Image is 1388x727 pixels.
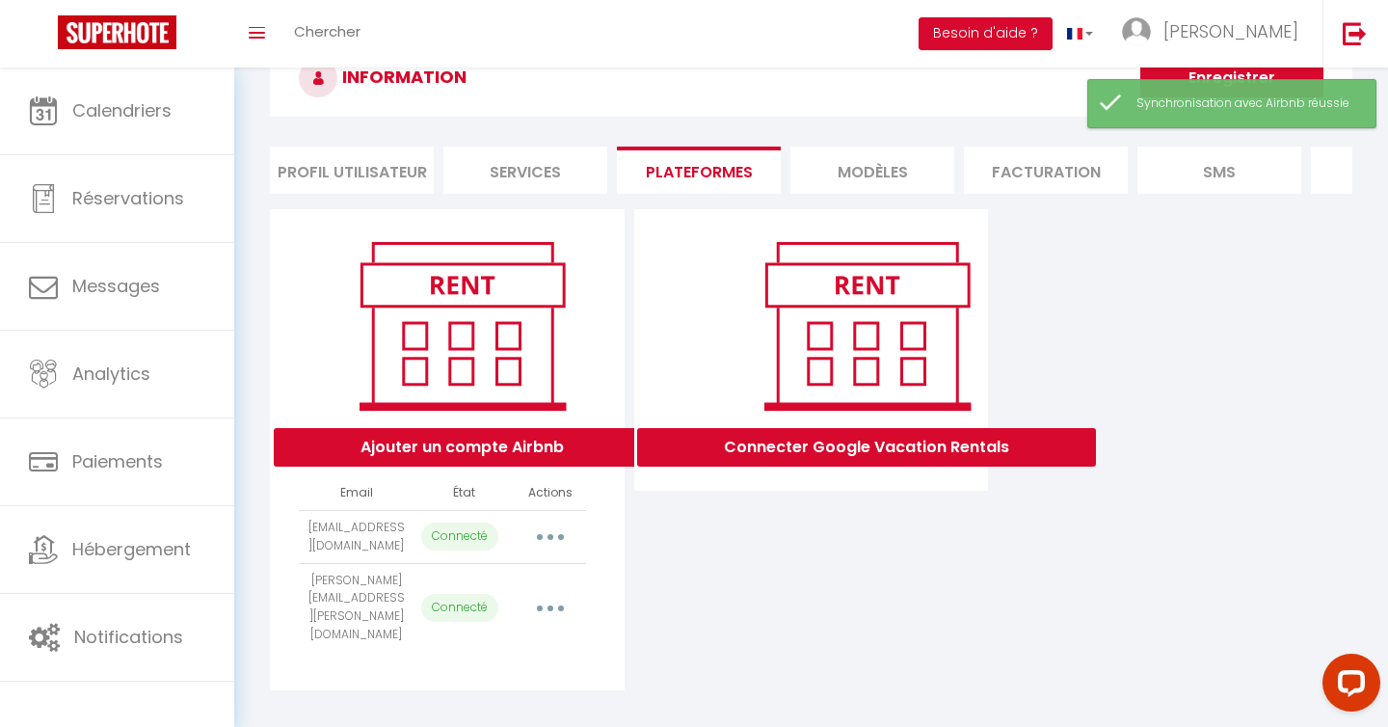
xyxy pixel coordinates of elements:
[1307,646,1388,727] iframe: LiveChat chat widget
[964,147,1128,194] li: Facturation
[443,147,607,194] li: Services
[72,362,150,386] span: Analytics
[1137,147,1301,194] li: SMS
[72,537,191,561] span: Hébergement
[270,147,434,194] li: Profil Utilisateur
[339,233,585,418] img: rent.png
[274,428,651,467] button: Ajouter un compte Airbnb
[1122,17,1151,46] img: ...
[414,476,514,510] th: État
[1136,94,1356,113] div: Synchronisation avec Airbnb réussie
[1163,19,1298,43] span: [PERSON_NAME]
[72,98,172,122] span: Calendriers
[1140,59,1323,97] button: Enregistrer
[294,21,360,41] span: Chercher
[299,563,414,652] td: [PERSON_NAME][EMAIL_ADDRESS][PERSON_NAME][DOMAIN_NAME]
[637,428,1096,467] button: Connecter Google Vacation Rentals
[744,233,990,418] img: rent.png
[1343,21,1367,45] img: logout
[58,15,176,49] img: Super Booking
[617,147,781,194] li: Plateformes
[72,186,184,210] span: Réservations
[515,476,587,510] th: Actions
[421,523,498,551] p: Connecté
[790,147,954,194] li: MODÈLES
[270,40,1352,117] h3: INFORMATION
[421,594,498,622] p: Connecté
[74,625,183,649] span: Notifications
[299,476,414,510] th: Email
[299,510,414,563] td: [EMAIL_ADDRESS][DOMAIN_NAME]
[919,17,1053,50] button: Besoin d'aide ?
[72,274,160,298] span: Messages
[72,449,163,473] span: Paiements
